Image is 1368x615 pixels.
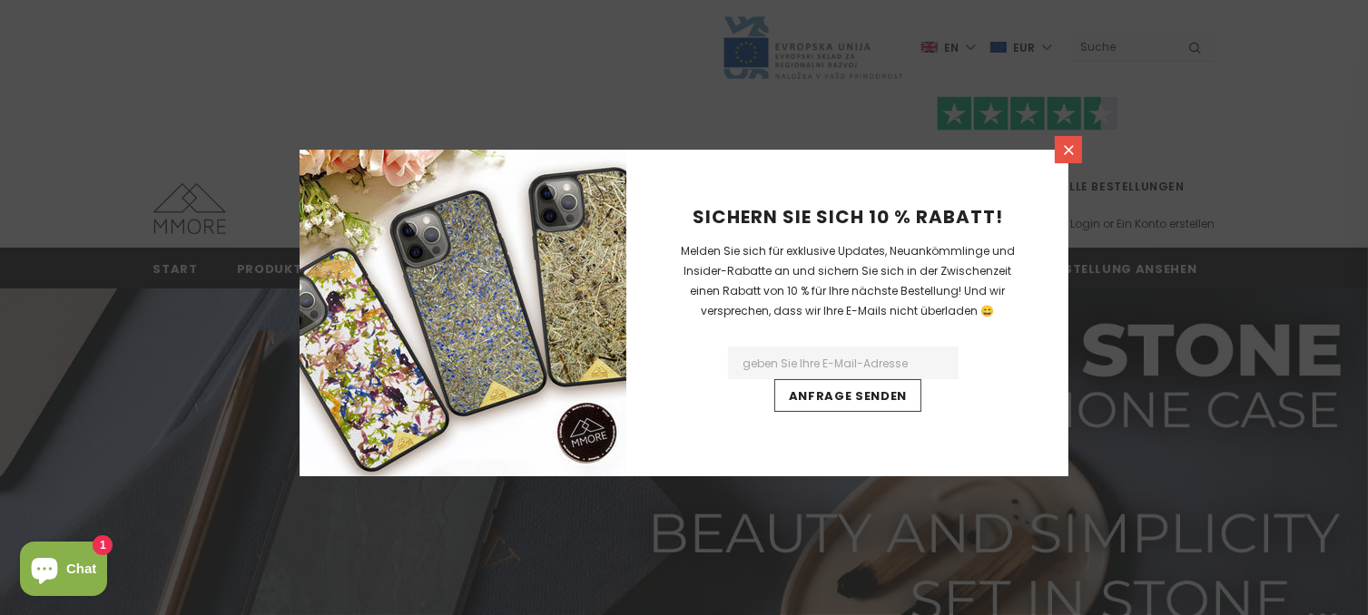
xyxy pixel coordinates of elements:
[728,347,959,379] input: Email Address
[1055,136,1082,163] a: Menu
[15,542,113,600] inbox-online-store-chat: Shopify online store chat
[681,243,1015,318] span: Melden Sie sich für exklusive Updates, Neuankömmlinge und Insider-Rabatte an und sichern Sie sich...
[693,204,1003,229] span: Sichern Sie sich 10 % Rabatt!
[774,379,921,412] input: Anfrage senden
